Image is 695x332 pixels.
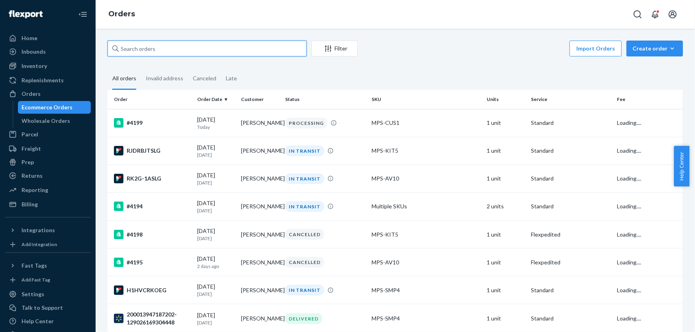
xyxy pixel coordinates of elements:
p: [DATE] [197,235,235,242]
p: Standard [531,119,611,127]
div: MPS-AV10 [372,258,480,266]
div: Add Integration [22,241,57,248]
a: Orders [5,87,91,100]
td: 2 units [484,192,528,220]
td: [PERSON_NAME] [238,192,282,220]
a: Home [5,32,91,45]
a: Wholesale Orders [18,115,91,127]
td: Loading.... [614,221,683,249]
input: Search orders [108,41,307,56]
div: Inventory [22,62,47,70]
a: Inventory [5,60,91,72]
div: Orders [22,90,41,98]
div: CANCELLED [285,257,324,268]
div: IN TRANSIT [285,201,324,212]
div: Settings [22,290,44,298]
div: PROCESSING [285,118,327,128]
a: Add Fast Tag [5,275,91,285]
a: Talk to Support [5,301,91,314]
a: Inbounds [5,45,91,58]
div: MPS-SMP4 [372,315,480,322]
img: Flexport logo [9,10,43,18]
td: 1 unit [484,109,528,137]
a: Help Center [5,315,91,328]
div: DELIVERED [285,313,322,324]
button: Filter [311,41,358,56]
p: [DATE] [197,319,235,326]
td: Multiple SKUs [368,192,484,220]
div: Freight [22,145,41,153]
p: [DATE] [197,291,235,297]
td: [PERSON_NAME] [238,221,282,249]
div: Billing [22,200,38,208]
div: Prep [22,158,34,166]
th: Fee [614,90,683,109]
div: MPS-SMP4 [372,286,480,294]
div: Integrations [22,226,55,234]
button: Fast Tags [5,259,91,272]
div: All orders [112,68,136,90]
p: Flexpedited [531,231,611,239]
td: [PERSON_NAME] [238,249,282,276]
button: Open notifications [647,6,663,22]
td: Loading.... [614,192,683,220]
p: Standard [531,147,611,155]
td: Loading.... [614,165,683,192]
div: [DATE] [197,144,235,158]
div: [DATE] [197,171,235,186]
p: [DATE] [197,151,235,158]
td: Loading.... [614,137,683,165]
div: Add Fast Tag [22,276,50,283]
a: Settings [5,288,91,301]
div: MPS-KIT5 [372,147,480,155]
button: Open Search Box [630,6,646,22]
td: 1 unit [484,165,528,192]
div: MPS-AV10 [372,175,480,183]
div: MPS-KIT5 [372,231,480,239]
button: Close Navigation [75,6,91,22]
button: Create order [626,41,683,56]
a: Replenishments [5,74,91,87]
td: 1 unit [484,249,528,276]
td: Loading.... [614,249,683,276]
div: MPS-CUS1 [372,119,480,127]
p: Standard [531,315,611,322]
div: IN TRANSIT [285,146,324,156]
th: Service [528,90,614,109]
div: Invalid address [146,68,183,89]
td: 1 unit [484,221,528,249]
a: Parcel [5,128,91,141]
td: Loading.... [614,276,683,304]
div: IN TRANSIT [285,173,324,184]
a: Orders [108,10,135,18]
button: Import Orders [570,41,622,56]
div: Home [22,34,37,42]
div: #4194 [114,202,191,211]
div: #4198 [114,230,191,239]
div: Help Center [22,317,54,325]
div: [DATE] [197,227,235,242]
button: Integrations [5,224,91,237]
div: #4199 [114,118,191,128]
a: Prep [5,156,91,169]
div: Replenishments [22,76,64,84]
p: Standard [531,286,611,294]
div: Talk to Support [22,304,63,312]
p: [DATE] [197,207,235,214]
a: Billing [5,198,91,211]
div: Wholesale Orders [22,117,70,125]
td: 1 unit [484,276,528,304]
a: Freight [5,142,91,155]
div: Parcel [22,130,38,138]
a: Reporting [5,184,91,196]
div: [DATE] [197,283,235,297]
p: [DATE] [197,179,235,186]
div: 200013947187202-129026169304448 [114,311,191,326]
div: Inbounds [22,48,46,56]
td: [PERSON_NAME] [238,276,282,304]
td: [PERSON_NAME] [238,109,282,137]
span: Help Center [674,146,689,186]
td: Loading.... [614,109,683,137]
div: H1HVCRKOEG [114,285,191,295]
button: Open account menu [665,6,681,22]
